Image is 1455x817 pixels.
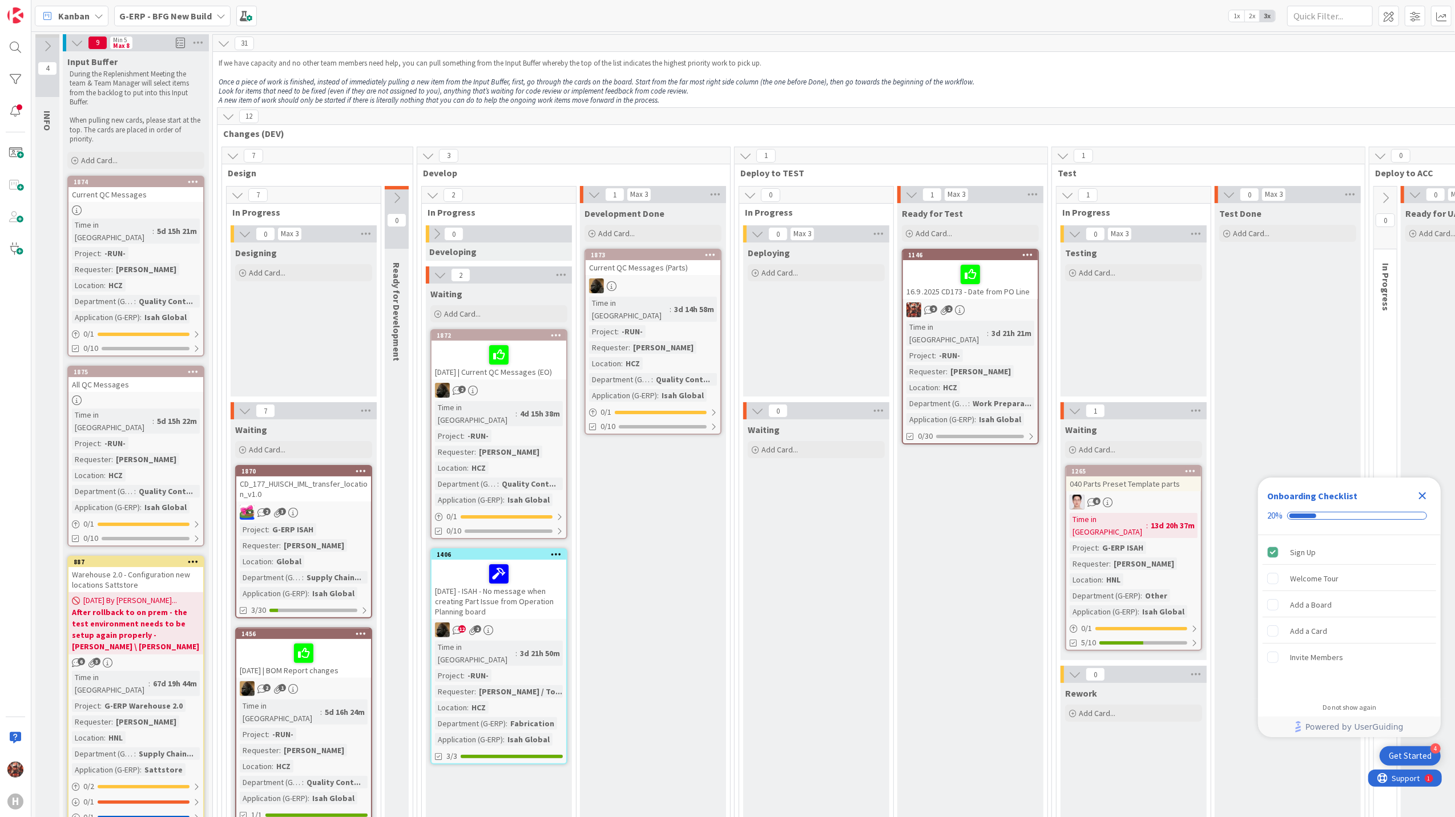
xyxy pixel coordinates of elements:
[630,341,696,354] div: [PERSON_NAME]
[432,549,566,619] div: 1406[DATE] - ISAH - No message when creating Part Issue from Operation Planning board
[1099,541,1146,554] div: G-ERP ISAH
[1138,605,1139,618] span: :
[934,349,936,362] span: :
[72,295,134,308] div: Department (G-ERP)
[515,647,517,660] span: :
[100,437,102,450] span: :
[908,251,1038,259] div: 1146
[435,494,503,506] div: Application (G-ERP)
[930,305,937,313] span: 9
[72,279,104,292] div: Location
[74,368,203,376] div: 1875
[249,268,285,278] span: Add Card...
[1079,444,1115,455] span: Add Card...
[987,327,989,339] span: :
[302,571,304,584] span: :
[100,699,102,712] span: :
[600,420,615,432] span: 0/10
[236,629,371,639] div: 1456
[241,630,371,638] div: 1456
[7,7,23,23] img: Visit kanbanzone.com
[589,341,628,354] div: Requester
[586,278,720,293] div: ND
[268,523,269,536] span: :
[761,268,798,278] span: Add Card...
[268,728,269,741] span: :
[24,2,52,15] span: Support
[140,501,142,513] span: :
[503,733,505,746] span: :
[152,225,154,237] span: :
[142,501,190,513] div: Isah Global
[1070,541,1098,554] div: Project
[651,373,653,386] span: :
[446,511,457,523] span: 0 / 1
[72,247,100,260] div: Project
[430,329,567,539] a: 1872[DATE] | Current QC Messages (EO)NDTime in [GEOGRAPHIC_DATA]:4d 15h 38mProject:-RUN-Requester...
[437,331,566,339] div: 1872
[589,389,657,402] div: Application (G-ERP)
[142,311,190,323] div: Isah Global
[236,505,371,520] div: JK
[304,571,364,584] div: Supply Chain...
[1413,487,1432,505] div: Close Checklist
[83,532,98,544] span: 0/10
[68,327,203,341] div: 0/1
[68,557,203,567] div: 887
[1146,519,1148,532] span: :
[59,5,62,14] div: 1
[1070,513,1146,538] div: Time in [GEOGRAPHIC_DATA]
[240,744,279,757] div: Requester
[240,587,308,600] div: Application (G-ERP)
[503,494,505,506] span: :
[68,557,203,592] div: 887Warehouse 2.0 - Configuration new locations Sattstore
[906,321,987,346] div: Time in [GEOGRAPHIC_DATA]
[1290,572,1339,585] div: Welcome Tour
[72,311,140,323] div: Application (G-ERP)
[458,625,466,633] span: 12
[653,373,713,386] div: Quality Cont...
[236,476,371,501] div: CD_177_HUISCH_IML_transfer_location_v1.0
[903,302,1038,317] div: JK
[1070,557,1109,570] div: Requester
[435,701,467,714] div: Location
[1290,545,1316,559] div: Sign Up
[67,176,204,357] a: 1874Current QC MessagesTime in [GEOGRAPHIC_DATA]:5d 15h 21mProject:-RUN-Requester:[PERSON_NAME]Lo...
[497,478,499,490] span: :
[458,386,466,393] span: 2
[152,415,154,427] span: :
[446,525,461,537] span: 0/10
[435,717,506,730] div: Department (G-ERP)
[437,551,566,559] div: 1406
[100,247,102,260] span: :
[517,647,563,660] div: 3d 21h 50m
[476,685,565,698] div: [PERSON_NAME] / To...
[241,467,371,475] div: 1870
[1093,498,1101,505] span: 6
[1103,573,1123,586] div: HNL
[903,250,1038,260] div: 1146
[154,415,200,427] div: 5d 15h 22m
[72,501,140,513] div: Application (G-ERP)
[1071,467,1201,475] div: 1265
[432,330,566,379] div: 1872[DATE] | Current QC Messages (EO)
[976,413,1024,426] div: Isah Global
[320,706,322,718] span: :
[111,263,113,276] span: :
[236,466,371,476] div: 1870
[72,671,148,696] div: Time in [GEOGRAPHIC_DATA]
[989,327,1034,339] div: 3d 21h 21m
[236,629,371,678] div: 1456[DATE] | BOM Report changes
[140,311,142,323] span: :
[279,539,281,552] span: :
[435,462,467,474] div: Location
[432,330,566,341] div: 1872
[240,699,320,725] div: Time in [GEOGRAPHIC_DATA]
[435,446,474,458] div: Requester
[236,466,371,501] div: 1870CD_177_HUISCH_IML_transfer_location_v1.0
[235,465,372,618] a: 1870CD_177_HUISCH_IML_transfer_location_v1.0JKProject:G-ERP ISAHRequester:[PERSON_NAME]Location:G...
[916,228,952,238] span: Add Card...
[68,177,203,202] div: 1874Current QC Messages
[68,567,203,592] div: Warehouse 2.0 - Configuration new locations Sattstore
[72,408,152,434] div: Time in [GEOGRAPHIC_DATA]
